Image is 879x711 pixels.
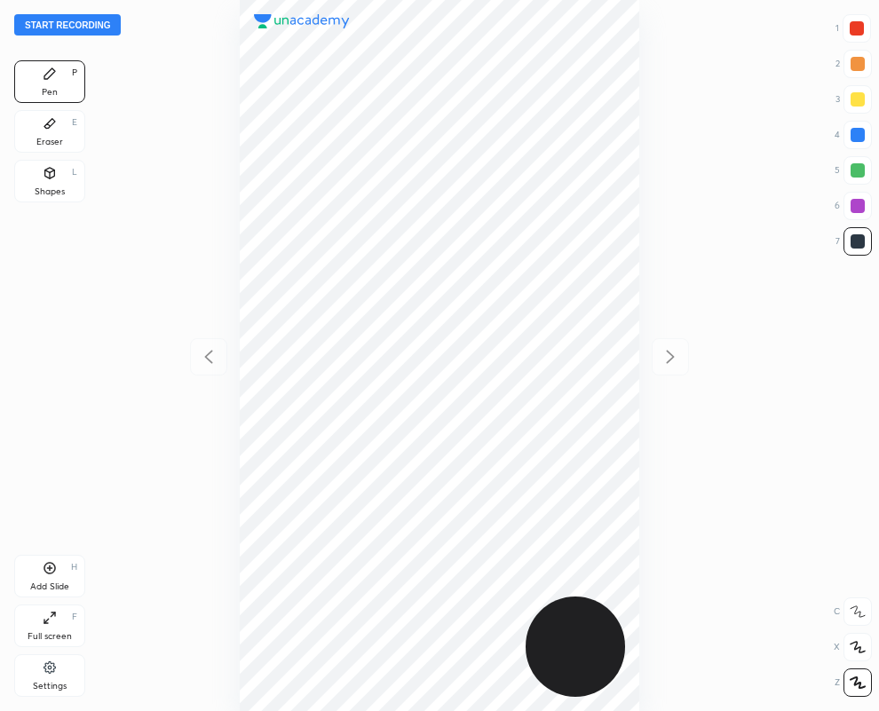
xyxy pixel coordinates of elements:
[835,14,871,43] div: 1
[72,68,77,77] div: P
[835,227,872,256] div: 7
[835,121,872,149] div: 4
[835,668,872,697] div: Z
[835,85,872,114] div: 3
[835,50,872,78] div: 2
[72,118,77,127] div: E
[14,14,121,36] button: Start recording
[36,138,63,146] div: Eraser
[72,168,77,177] div: L
[835,156,872,185] div: 5
[835,192,872,220] div: 6
[30,582,69,591] div: Add Slide
[71,563,77,572] div: H
[834,633,872,661] div: X
[35,187,65,196] div: Shapes
[834,597,872,626] div: C
[42,88,58,97] div: Pen
[33,682,67,691] div: Settings
[72,612,77,621] div: F
[28,632,72,641] div: Full screen
[254,14,350,28] img: logo.38c385cc.svg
